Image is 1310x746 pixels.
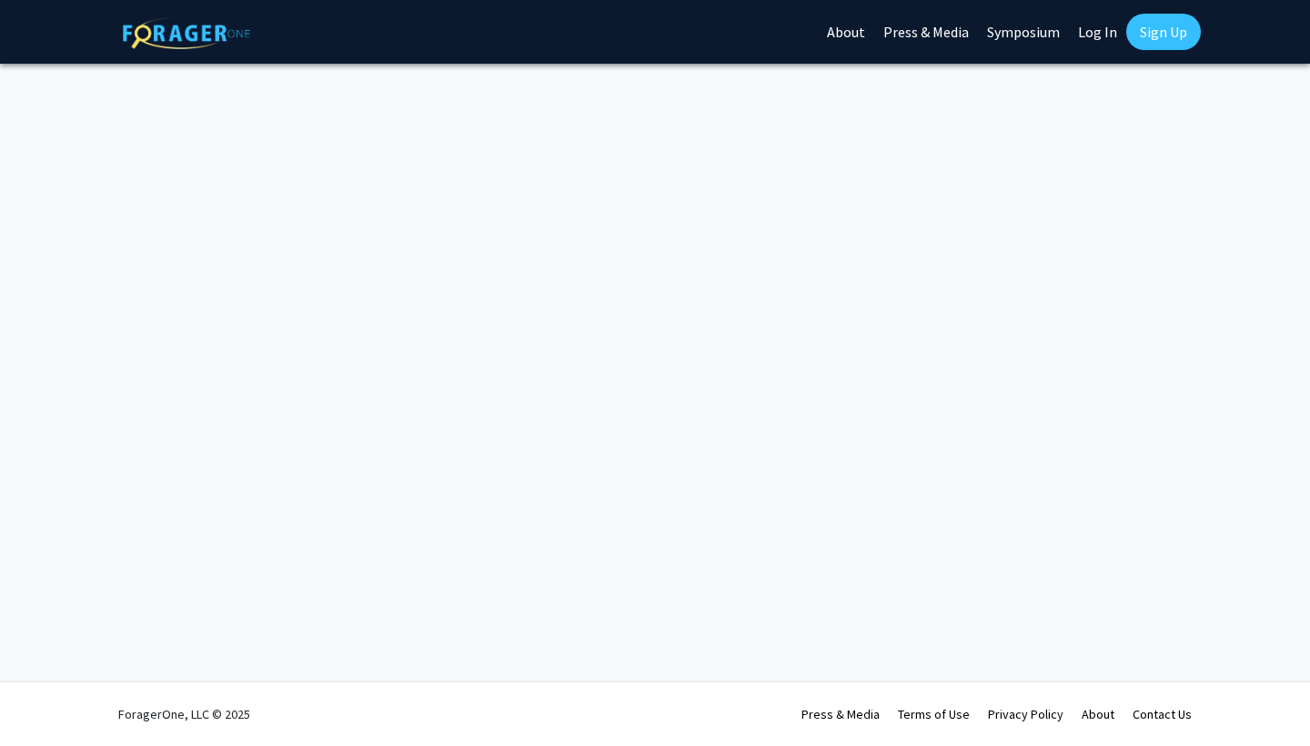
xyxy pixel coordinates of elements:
a: About [1082,706,1114,722]
a: Press & Media [801,706,880,722]
div: ForagerOne, LLC © 2025 [118,682,250,746]
a: Contact Us [1133,706,1192,722]
a: Sign Up [1126,14,1201,50]
a: Terms of Use [898,706,970,722]
a: Privacy Policy [988,706,1063,722]
img: ForagerOne Logo [123,17,250,49]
